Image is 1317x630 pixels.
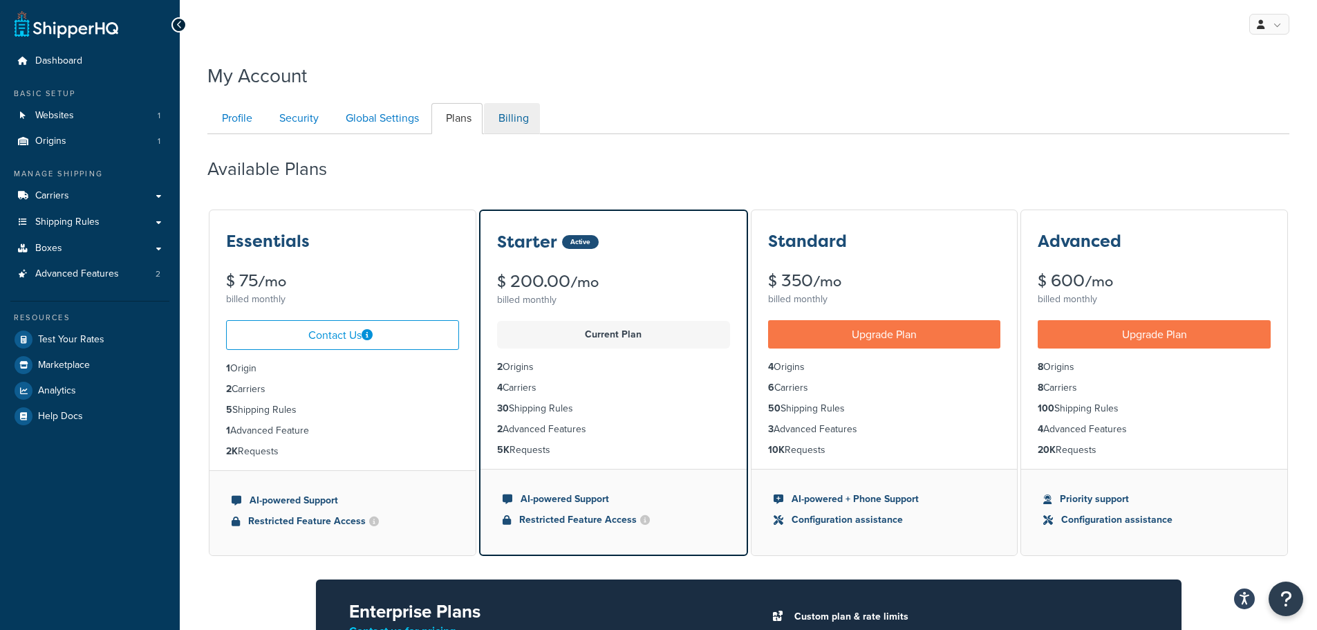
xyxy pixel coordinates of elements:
span: Analytics [38,385,76,397]
a: Origins 1 [10,129,169,154]
strong: 100 [1038,401,1054,416]
li: Carriers [1038,380,1271,396]
p: Current Plan [505,325,722,344]
strong: 50 [768,401,781,416]
li: Advanced Features [1038,422,1271,437]
strong: 8 [1038,360,1043,374]
div: billed monthly [497,290,730,310]
a: Test Your Rates [10,327,169,352]
li: Help Docs [10,404,169,429]
li: Shipping Rules [497,401,730,416]
strong: 3 [768,422,774,436]
span: Websites [35,110,74,122]
small: /mo [570,272,599,292]
a: Upgrade Plan [768,320,1001,349]
strong: 4 [497,380,503,395]
li: Origins [497,360,730,375]
span: Dashboard [35,55,82,67]
div: Active [562,235,599,249]
a: Contact Us [226,320,459,350]
strong: 5 [226,402,232,417]
a: Websites 1 [10,103,169,129]
button: Open Resource Center [1269,582,1303,616]
h2: Enterprise Plans [349,602,727,622]
span: Shipping Rules [35,216,100,228]
li: Advanced Features [768,422,1001,437]
span: 1 [158,110,160,122]
a: Upgrade Plan [1038,320,1271,349]
a: Advanced Features 2 [10,261,169,287]
strong: 4 [768,360,774,374]
h3: Starter [497,233,557,251]
li: AI-powered Support [232,493,454,508]
a: Marketplace [10,353,169,378]
a: Security [265,103,330,134]
strong: 4 [1038,422,1043,436]
small: /mo [813,272,841,291]
strong: 30 [497,401,509,416]
li: Origins [768,360,1001,375]
a: Boxes [10,236,169,261]
h3: Advanced [1038,232,1121,250]
strong: 2 [497,422,503,436]
a: Analytics [10,378,169,403]
div: $ 200.00 [497,273,730,290]
div: Resources [10,312,169,324]
a: Plans [431,103,483,134]
li: Requests [1038,443,1271,458]
span: Marketplace [38,360,90,371]
strong: 1 [226,423,230,438]
li: Origins [10,129,169,154]
h3: Standard [768,232,847,250]
div: $ 600 [1038,272,1271,290]
li: Origin [226,361,459,376]
strong: 2 [497,360,503,374]
li: Origins [1038,360,1271,375]
span: 2 [156,268,160,280]
strong: 2 [226,382,232,396]
span: Carriers [35,190,69,202]
li: Requests [226,444,459,459]
h2: Available Plans [207,159,348,179]
li: Websites [10,103,169,129]
div: Manage Shipping [10,168,169,180]
strong: 10K [768,443,785,457]
li: Advanced Feature [226,423,459,438]
h3: Essentials [226,232,310,250]
div: $ 75 [226,272,459,290]
strong: 1 [226,361,230,376]
strong: 2K [226,444,238,458]
small: /mo [1085,272,1113,291]
a: Global Settings [331,103,430,134]
a: Shipping Rules [10,210,169,235]
li: Configuration assistance [774,512,996,528]
li: Shipping Rules [226,402,459,418]
strong: 5K [497,443,510,457]
div: $ 350 [768,272,1001,290]
li: Restricted Feature Access [232,514,454,529]
li: Restricted Feature Access [503,512,725,528]
li: Advanced Features [10,261,169,287]
a: Billing [484,103,540,134]
h1: My Account [207,62,307,89]
li: Carriers [226,382,459,397]
span: Origins [35,136,66,147]
small: /mo [258,272,286,291]
div: billed monthly [1038,290,1271,309]
span: Help Docs [38,411,83,423]
li: Carriers [768,380,1001,396]
a: Carriers [10,183,169,209]
li: Configuration assistance [1043,512,1265,528]
a: ShipperHQ Home [15,10,118,38]
a: Dashboard [10,48,169,74]
li: Advanced Features [497,422,730,437]
span: Test Your Rates [38,334,104,346]
li: Shipping Rules [1038,401,1271,416]
li: Carriers [497,380,730,396]
div: billed monthly [226,290,459,309]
